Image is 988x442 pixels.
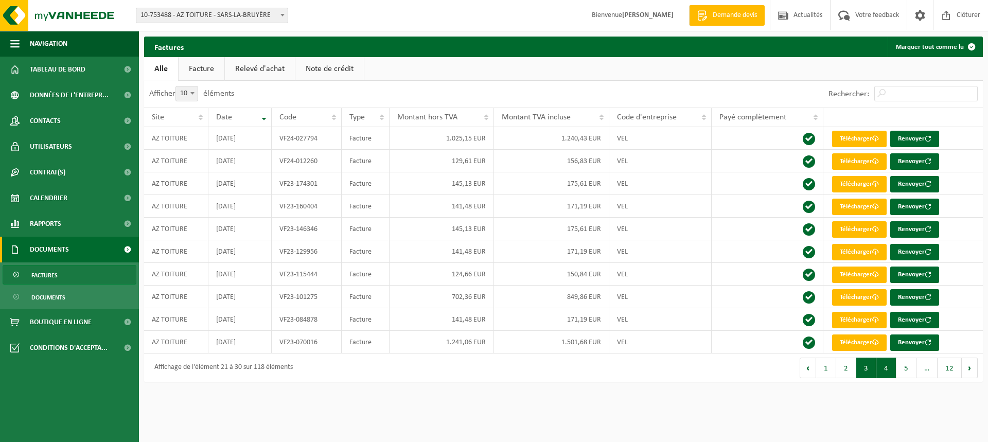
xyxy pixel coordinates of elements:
[828,90,869,98] label: Rechercher:
[144,127,208,150] td: AZ TOITURE
[890,267,939,283] button: Renvoyer
[390,263,494,286] td: 124,66 EUR
[30,185,67,211] span: Calendrier
[272,195,342,218] td: VF23-160404
[609,218,712,240] td: VEL
[494,263,609,286] td: 150,84 EUR
[208,218,272,240] td: [DATE]
[144,308,208,331] td: AZ TOITURE
[609,286,712,308] td: VEL
[208,308,272,331] td: [DATE]
[342,286,390,308] td: Facture
[832,153,887,170] a: Télécharger
[272,127,342,150] td: VF24-027794
[342,127,390,150] td: Facture
[390,172,494,195] td: 145,13 EUR
[144,240,208,263] td: AZ TOITURE
[136,8,288,23] span: 10-753488 - AZ TOITURE - SARS-LA-BRUYÈRE
[710,10,760,21] span: Demande devis
[144,37,194,57] h2: Factures
[916,358,938,378] span: …
[609,127,712,150] td: VEL
[30,160,65,185] span: Contrat(s)
[832,334,887,351] a: Télécharger
[149,90,234,98] label: Afficher éléments
[832,221,887,238] a: Télécharger
[609,172,712,195] td: VEL
[890,244,939,260] button: Renvoyer
[494,195,609,218] td: 171,19 EUR
[896,358,916,378] button: 5
[144,172,208,195] td: AZ TOITURE
[719,113,786,121] span: Payé complètement
[208,331,272,353] td: [DATE]
[832,244,887,260] a: Télécharger
[890,176,939,192] button: Renvoyer
[342,331,390,353] td: Facture
[938,358,962,378] button: 12
[494,331,609,353] td: 1.501,68 EUR
[890,221,939,238] button: Renvoyer
[279,113,296,121] span: Code
[609,331,712,353] td: VEL
[390,150,494,172] td: 129,61 EUR
[272,286,342,308] td: VF23-101275
[208,286,272,308] td: [DATE]
[876,358,896,378] button: 4
[689,5,765,26] a: Demande devis
[342,172,390,195] td: Facture
[208,195,272,218] td: [DATE]
[890,289,939,306] button: Renvoyer
[31,288,65,307] span: Documents
[494,286,609,308] td: 849,86 EUR
[272,172,342,195] td: VF23-174301
[144,195,208,218] td: AZ TOITURE
[208,240,272,263] td: [DATE]
[149,359,293,377] div: Affichage de l'élément 21 à 30 sur 118 éléments
[179,57,224,81] a: Facture
[390,286,494,308] td: 702,36 EUR
[272,308,342,331] td: VF23-084878
[30,31,67,57] span: Navigation
[208,263,272,286] td: [DATE]
[609,240,712,263] td: VEL
[30,82,109,108] span: Données de l'entrepr...
[494,308,609,331] td: 171,19 EUR
[176,86,198,101] span: 10
[144,263,208,286] td: AZ TOITURE
[494,127,609,150] td: 1.240,43 EUR
[832,131,887,147] a: Télécharger
[800,358,816,378] button: Previous
[390,331,494,353] td: 1.241,06 EUR
[152,113,164,121] span: Site
[208,150,272,172] td: [DATE]
[890,312,939,328] button: Renvoyer
[832,312,887,328] a: Télécharger
[30,237,69,262] span: Documents
[272,240,342,263] td: VF23-129956
[494,172,609,195] td: 175,61 EUR
[390,240,494,263] td: 141,48 EUR
[144,150,208,172] td: AZ TOITURE
[494,150,609,172] td: 156,83 EUR
[856,358,876,378] button: 3
[836,358,856,378] button: 2
[30,309,92,335] span: Boutique en ligne
[622,11,674,19] strong: [PERSON_NAME]
[832,176,887,192] a: Télécharger
[502,113,571,121] span: Montant TVA incluse
[494,240,609,263] td: 171,19 EUR
[272,263,342,286] td: VF23-115444
[617,113,677,121] span: Code d'entreprise
[342,263,390,286] td: Facture
[272,218,342,240] td: VF23-146346
[609,195,712,218] td: VEL
[342,218,390,240] td: Facture
[832,289,887,306] a: Télécharger
[30,134,72,160] span: Utilisateurs
[609,308,712,331] td: VEL
[272,150,342,172] td: VF24-012260
[832,199,887,215] a: Télécharger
